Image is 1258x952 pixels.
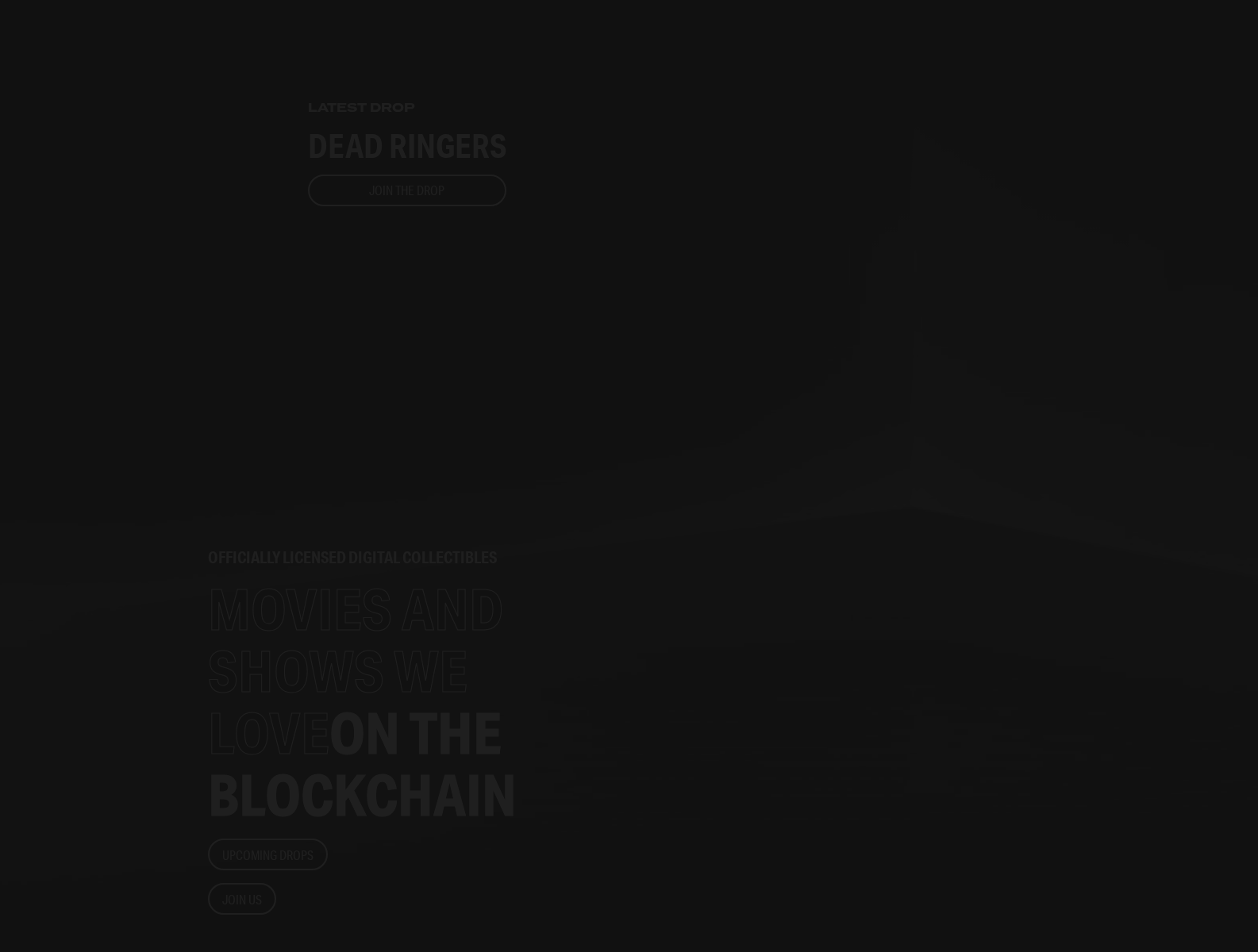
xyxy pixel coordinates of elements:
[208,698,517,829] span: ON THE BLOCKCHAIN
[308,99,415,117] p: LATEST DROP
[308,129,506,162] h3: DEAD RINGERS
[208,578,606,826] h1: MOVIES AND SHOWS WE LOVE
[208,839,328,870] button: UPCOMING DROPS
[308,175,506,206] button: Join the drop
[208,550,606,566] h2: officially licensed digital collectibles
[208,883,276,915] button: Join Us
[129,64,1129,540] img: home-banner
